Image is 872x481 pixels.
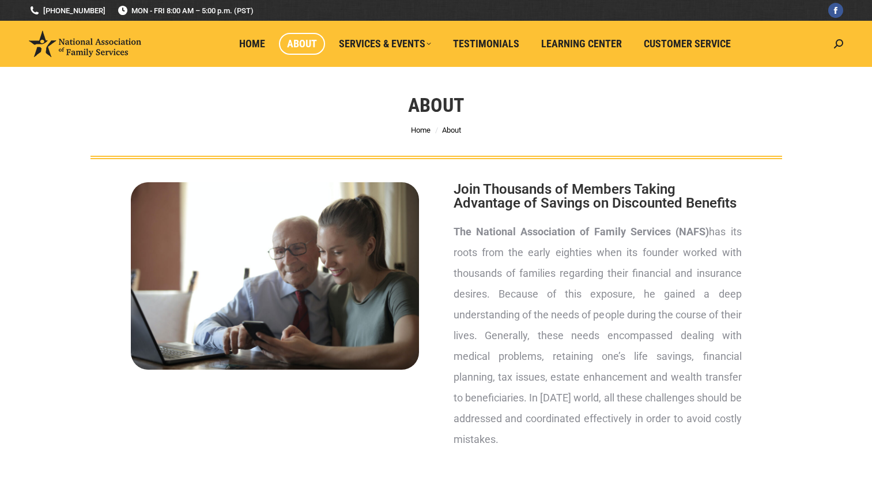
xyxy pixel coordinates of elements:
span: Services & Events [339,37,431,50]
span: Customer Service [644,37,731,50]
a: Home [411,126,431,134]
a: Customer Service [636,33,739,55]
img: About National Association of Family Services [131,182,419,370]
span: MON - FRI 8:00 AM – 5:00 p.m. (PST) [117,5,254,16]
a: Home [231,33,273,55]
span: Testimonials [453,37,519,50]
img: National Association of Family Services [29,31,141,57]
span: Learning Center [541,37,622,50]
h2: Join Thousands of Members Taking Advantage of Savings on Discounted Benefits [454,182,742,210]
a: Learning Center [533,33,630,55]
p: has its roots from the early eighties when its founder worked with thousands of families regardin... [454,221,742,450]
strong: The National Association of Family Services (NAFS) [454,226,709,238]
a: [PHONE_NUMBER] [29,5,105,16]
span: About [287,37,317,50]
a: Facebook page opens in new window [828,3,843,18]
span: About [442,126,461,134]
span: Home [239,37,265,50]
a: About [279,33,325,55]
h1: About [408,92,464,118]
a: Testimonials [445,33,527,55]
